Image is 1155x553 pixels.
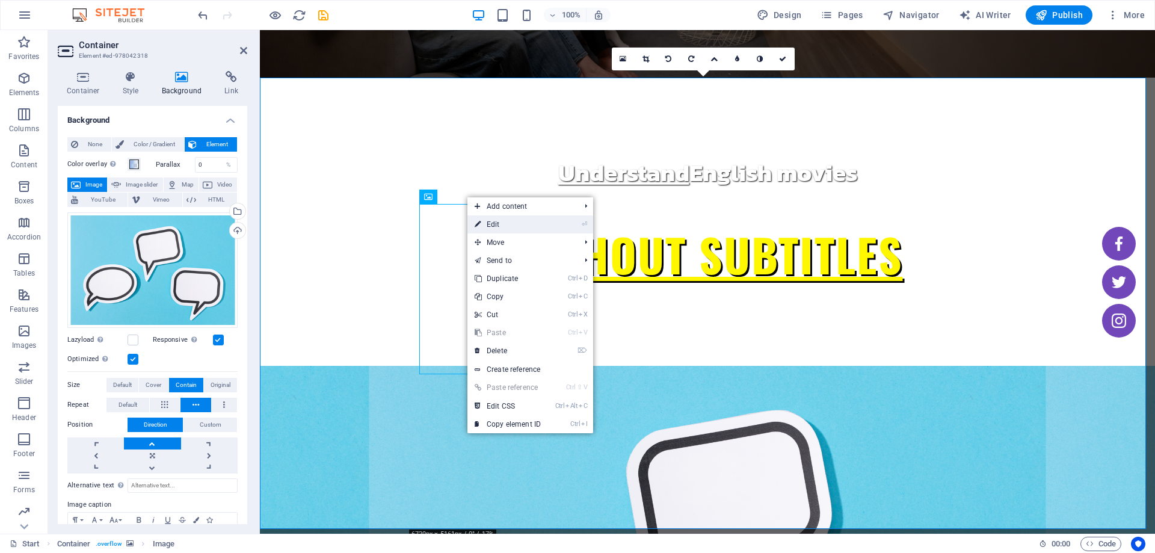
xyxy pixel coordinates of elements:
[1086,537,1116,551] span: Code
[139,378,168,392] button: Cover
[67,157,128,171] label: Color overlay
[67,398,106,412] label: Repeat
[82,193,124,207] span: YouTube
[119,398,137,412] span: Default
[146,513,161,527] button: Italic (Ctrl+I)
[146,378,161,392] span: Cover
[132,513,146,527] button: Bold (Ctrl+B)
[882,9,940,21] span: Navigator
[57,537,174,551] nav: breadcrumb
[58,106,247,128] h4: Background
[144,418,167,432] span: Direction
[79,51,223,61] h3: Element #ed-978042318
[144,193,178,207] span: Vimeo
[58,71,114,96] h4: Container
[816,5,867,25] button: Pages
[292,8,306,22] button: reload
[203,513,216,527] button: Icons
[577,347,587,354] i: ⌦
[67,378,106,392] label: Size
[1107,9,1145,21] span: More
[67,193,128,207] button: YouTube
[67,498,238,512] label: Image caption
[1039,537,1071,551] h6: Session time
[153,71,216,96] h4: Background
[467,215,548,233] a: ⏎Edit
[12,413,36,422] p: Header
[772,48,795,70] a: Confirm ( Ctrl ⏎ )
[189,513,203,527] button: Colors
[612,48,635,70] a: Select files from the file manager, stock photos, or upload file(s)
[96,537,122,551] span: . overflow
[215,71,247,96] h4: Link
[726,48,749,70] a: Blur
[7,232,41,242] p: Accordion
[467,197,575,215] span: Add content
[570,420,580,428] i: Ctrl
[562,8,581,22] h6: 100%
[200,418,221,432] span: Custom
[316,8,330,22] i: Save (Ctrl+S)
[9,88,40,97] p: Elements
[565,402,577,410] i: Alt
[161,513,175,527] button: Underline (Ctrl+U)
[216,178,233,192] span: Video
[84,178,103,192] span: Image
[959,9,1011,21] span: AI Writer
[164,178,199,192] button: Map
[67,212,238,328] div: group-of-three-blank-speech-bubble-isolated-on-blu-2025-02-21-00-53-54-utc-YzkUMlSJ67dBPXToOuJKMA...
[106,378,138,392] button: Default
[582,220,587,228] i: ⏎
[579,292,587,300] i: C
[467,270,548,288] a: CtrlDDuplicate
[106,398,149,412] button: Default
[14,196,34,206] p: Boxes
[658,48,680,70] a: Rotate left 90°
[156,161,195,168] label: Parallax
[593,10,604,20] i: On resize automatically adjust zoom level to fit chosen device.
[175,513,189,527] button: Strikethrough
[577,383,582,391] i: ⇧
[169,378,203,392] button: Contain
[1026,5,1092,25] button: Publish
[749,48,772,70] a: Greyscale
[568,329,577,336] i: Ctrl
[1102,5,1150,25] button: More
[467,252,575,270] a: Send to
[566,383,576,391] i: Ctrl
[112,137,184,152] button: Color / Gradient
[67,478,128,493] label: Alternative text
[579,274,587,282] i: D
[467,378,548,397] a: Ctrl⇧VPaste reference
[57,537,91,551] span: Click to select. Double-click to edit
[752,5,807,25] button: Design
[196,8,210,22] button: undo
[1080,537,1121,551] button: Code
[703,48,726,70] a: Change orientation
[268,8,282,22] button: Click here to leave preview mode and continue editing
[196,8,210,22] i: Undo: Change orientation (Ctrl+Z)
[579,329,587,336] i: V
[211,378,230,392] span: Original
[13,268,35,278] p: Tables
[153,333,213,347] label: Responsive
[467,342,548,360] a: ⌦Delete
[1035,9,1083,21] span: Publish
[821,9,863,21] span: Pages
[67,418,128,432] label: Position
[10,537,40,551] a: Click to cancel selection. Double-click to open Pages
[568,310,577,318] i: Ctrl
[10,304,38,314] p: Features
[467,415,548,433] a: CtrlICopy element ID
[128,478,238,493] input: Alternative text...
[581,420,587,428] i: I
[568,292,577,300] i: Ctrl
[128,137,180,152] span: Color / Gradient
[752,5,807,25] div: Design (Ctrl+Alt+Y)
[69,8,159,22] img: Editor Logo
[568,274,577,282] i: Ctrl
[183,193,237,207] button: HTML
[12,341,37,350] p: Images
[125,178,159,192] span: Image slider
[67,352,128,366] label: Optimized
